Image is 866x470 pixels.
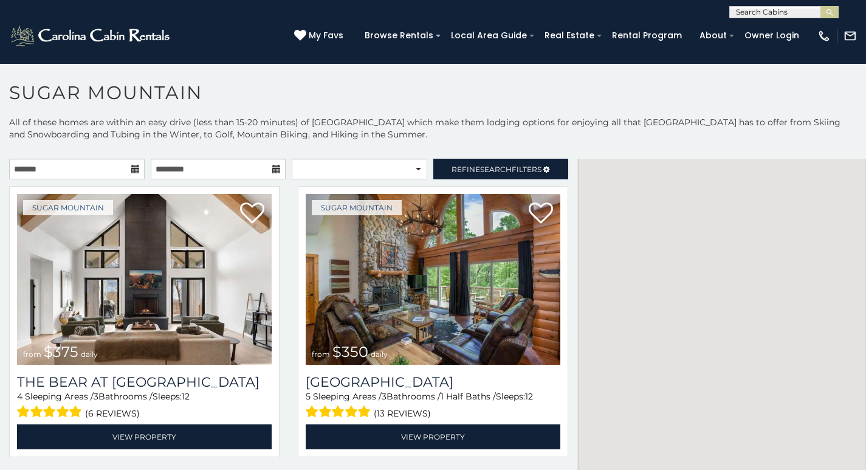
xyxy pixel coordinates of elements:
span: 12 [182,391,190,402]
span: 4 [17,391,22,402]
a: My Favs [294,29,346,43]
a: Owner Login [738,26,805,45]
span: from [312,350,330,359]
h3: Grouse Moor Lodge [306,374,560,390]
a: Sugar Mountain [312,200,402,215]
span: 3 [382,391,387,402]
div: Sleeping Areas / Bathrooms / Sleeps: [17,390,272,421]
a: Add to favorites [529,201,553,227]
span: from [23,350,41,359]
span: 12 [525,391,533,402]
a: Rental Program [606,26,688,45]
span: 5 [306,391,311,402]
span: daily [371,350,388,359]
span: 3 [94,391,98,402]
a: RefineSearchFilters [433,159,569,179]
span: $350 [332,343,368,361]
a: About [693,26,733,45]
a: View Property [17,424,272,449]
a: Sugar Mountain [23,200,113,215]
span: Search [480,165,512,174]
span: (6 reviews) [85,406,140,421]
a: [GEOGRAPHIC_DATA] [306,374,560,390]
img: White-1-2.png [9,24,173,48]
img: The Bear At Sugar Mountain [17,194,272,365]
a: Local Area Guide [445,26,533,45]
a: Add to favorites [240,201,264,227]
img: mail-regular-white.png [844,29,857,43]
img: phone-regular-white.png [817,29,831,43]
h3: The Bear At Sugar Mountain [17,374,272,390]
a: The Bear At [GEOGRAPHIC_DATA] [17,374,272,390]
div: Sleeping Areas / Bathrooms / Sleeps: [306,390,560,421]
span: 1 Half Baths / [441,391,496,402]
a: The Bear At Sugar Mountain from $375 daily [17,194,272,365]
a: View Property [306,424,560,449]
span: Refine Filters [452,165,541,174]
a: Grouse Moor Lodge from $350 daily [306,194,560,365]
span: (13 reviews) [374,406,431,421]
span: daily [81,350,98,359]
span: My Favs [309,29,343,42]
img: Grouse Moor Lodge [306,194,560,365]
span: $375 [44,343,78,361]
a: Browse Rentals [359,26,439,45]
a: Real Estate [538,26,600,45]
